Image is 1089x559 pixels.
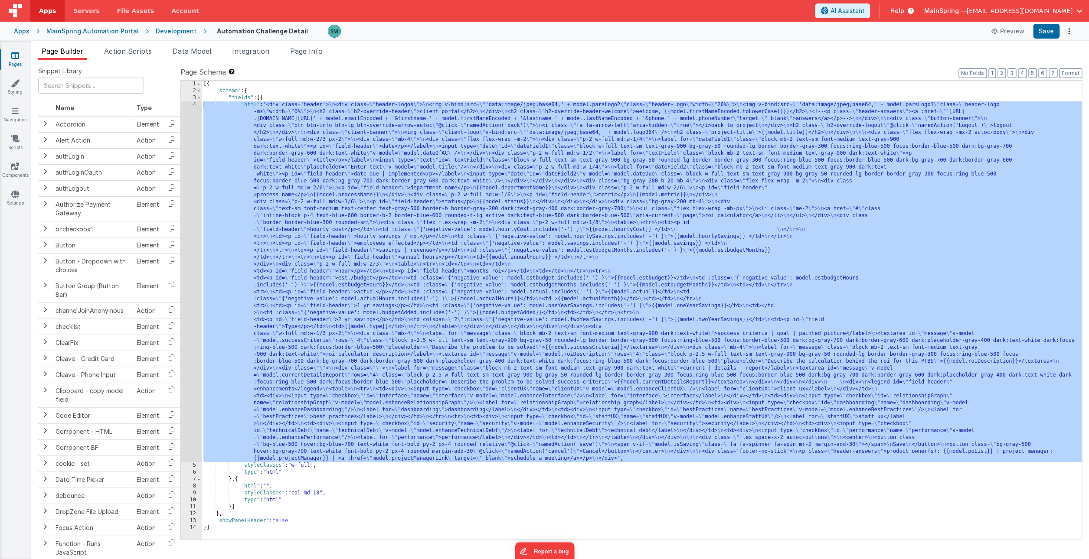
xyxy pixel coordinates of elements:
input: Search Snippets ... [38,78,144,94]
div: 5 [181,462,202,469]
span: Help [890,6,904,15]
button: 1 [988,68,996,78]
span: File Assets [117,6,154,15]
div: 3 [181,94,202,101]
span: Type [137,104,152,111]
td: Accordion [52,116,133,133]
td: Action [133,164,163,180]
td: Action [133,302,163,318]
td: DropZone File Upload [52,504,133,520]
div: 2 [181,88,202,94]
td: Element [133,504,163,520]
td: Element [133,318,163,335]
div: 7 [181,476,202,483]
td: Action [133,520,163,536]
td: Action [133,148,163,164]
div: 11 [181,504,202,510]
td: Component BF [52,439,133,455]
td: Element [133,407,163,423]
td: authLoginOauth [52,164,133,180]
td: Component - HTML [52,423,133,439]
td: Button - Dropdown with choices [52,253,133,278]
td: authLogin [52,148,133,164]
td: Focus Action [52,520,133,536]
td: Element [133,367,163,383]
td: Button Group (Button Bar) [52,278,133,302]
td: Element [133,423,163,439]
td: cookie - set [52,455,133,471]
div: 10 [181,497,202,504]
div: Development [156,27,196,36]
button: Options [1063,25,1075,37]
td: Cleave - Phone Input [52,367,133,383]
td: Element [133,221,163,237]
td: Element [133,471,163,487]
div: MainSpring Automation Portal [46,27,139,36]
button: Format [1059,68,1082,78]
td: Element [133,351,163,367]
button: 5 [1028,68,1037,78]
span: Snippet Library [38,67,82,75]
td: Cleave - Credit Card [52,351,133,367]
div: 4 [181,101,202,462]
span: Page Info [290,47,323,55]
td: Action [133,455,163,471]
span: [EMAIL_ADDRESS][DOMAIN_NAME] [966,6,1073,15]
span: Servers [73,6,99,15]
img: 55b272ae619a3f78e890b6ad35d9ec76 [328,25,340,37]
span: Data Model [173,47,211,55]
td: authLogout [52,180,133,196]
td: Element [133,196,163,221]
span: MainSpring — [924,6,966,15]
button: Save [1033,24,1060,39]
td: Authorize Payment Gateway [52,196,133,221]
div: 9 [181,490,202,497]
span: Integration [232,47,269,55]
td: Alert Action [52,132,133,148]
div: 12 [181,510,202,517]
td: Action [133,487,163,504]
td: bfcheckbox1 [52,221,133,237]
span: Page Schema [180,67,226,77]
td: Code Editor [52,407,133,423]
button: AI Assistant [815,3,870,18]
td: Element [133,237,163,253]
button: 4 [1018,68,1027,78]
td: Action [133,132,163,148]
td: channelJoinAnonymous [52,302,133,318]
button: 2 [997,68,1006,78]
div: 13 [181,517,202,524]
button: MainSpring — [EMAIL_ADDRESS][DOMAIN_NAME] [924,6,1082,15]
span: Page Builder [42,47,83,55]
button: 7 [1049,68,1057,78]
button: No Folds [958,68,987,78]
button: 3 [1007,68,1016,78]
td: Date Time Picker [52,471,133,487]
td: Clipboard - copy model field [52,383,133,407]
h4: Automation Challenge Detail [217,28,308,34]
div: 1 [181,81,202,88]
td: debounce [52,487,133,504]
button: 6 [1038,68,1047,78]
td: Element [133,439,163,455]
div: 8 [181,483,202,490]
span: Name [56,104,74,111]
td: Action [133,383,163,407]
td: ClearFix [52,335,133,351]
td: checklist [52,318,133,335]
button: Preview [986,24,1030,38]
td: Element [133,253,163,278]
div: Apps [14,27,29,36]
div: 14 [181,524,202,531]
span: Apps [39,6,56,15]
td: Action [133,180,163,196]
td: Element [133,278,163,302]
div: 6 [181,469,202,476]
td: Button [52,237,133,253]
span: AI Assistant [830,6,864,15]
td: Element [133,116,163,133]
span: Action Scripts [104,47,152,55]
td: Element [133,335,163,351]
